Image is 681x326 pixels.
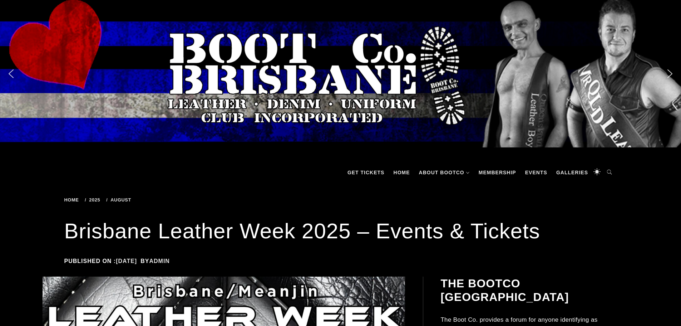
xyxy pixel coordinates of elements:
img: previous arrow [5,68,17,79]
a: Galleries [553,162,592,183]
div: Breadcrumbs [64,198,276,203]
img: next arrow [664,68,676,79]
a: Home [390,162,414,183]
a: GET TICKETS [344,162,388,183]
a: [DATE] [116,258,137,264]
a: Events [522,162,551,183]
a: admin [149,258,169,264]
a: Home [64,197,82,203]
span: Published on : [64,258,141,264]
a: 2025 [85,197,103,203]
a: August [106,197,134,203]
span: by [140,258,173,264]
a: About BootCo [415,162,473,183]
h1: Brisbane Leather Week 2025 – Events & Tickets [64,217,617,245]
a: Membership [475,162,520,183]
h2: The BootCo [GEOGRAPHIC_DATA] [440,277,616,304]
